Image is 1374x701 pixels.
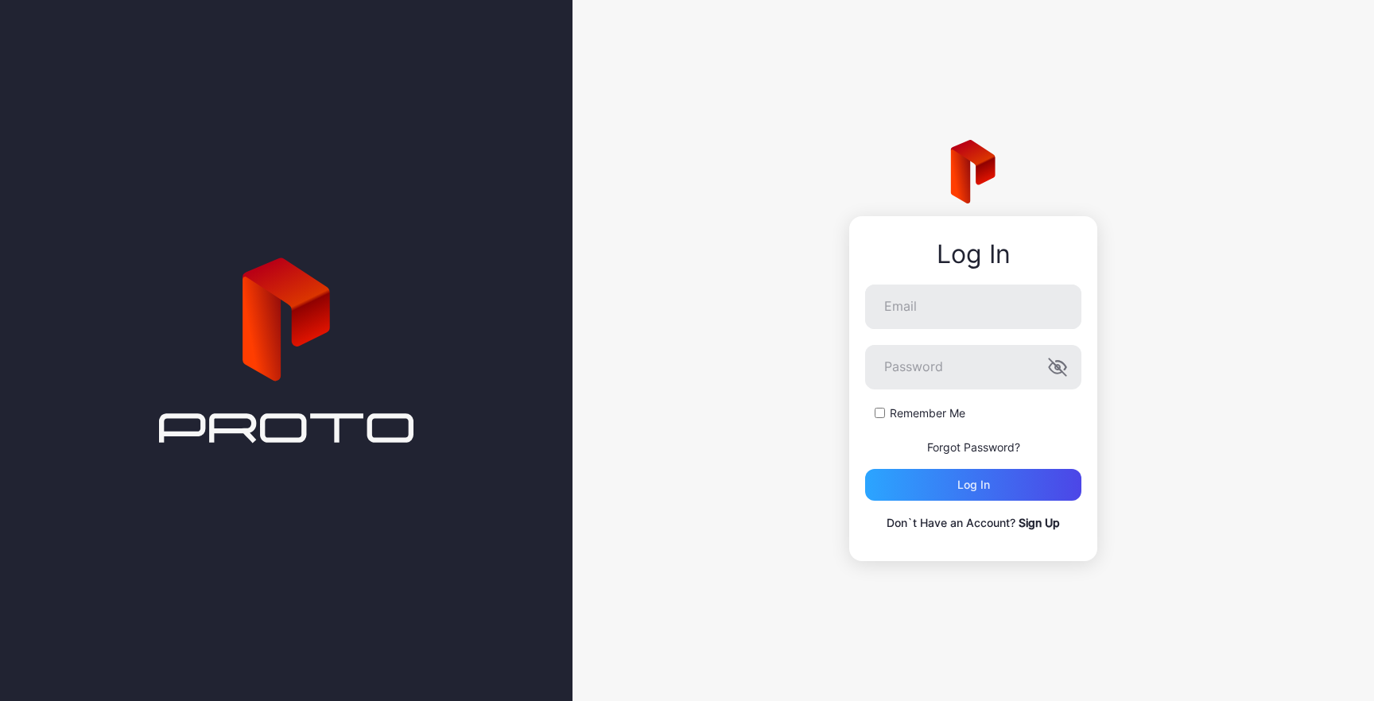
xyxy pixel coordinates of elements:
div: Log In [865,240,1081,269]
p: Don`t Have an Account? [865,513,1081,533]
div: Log in [957,478,990,491]
input: Email [865,285,1081,329]
label: Remember Me [890,405,965,421]
button: Password [1048,358,1067,377]
input: Password [865,345,1081,389]
a: Forgot Password? [927,440,1020,454]
a: Sign Up [1019,516,1060,529]
button: Log in [865,469,1081,501]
